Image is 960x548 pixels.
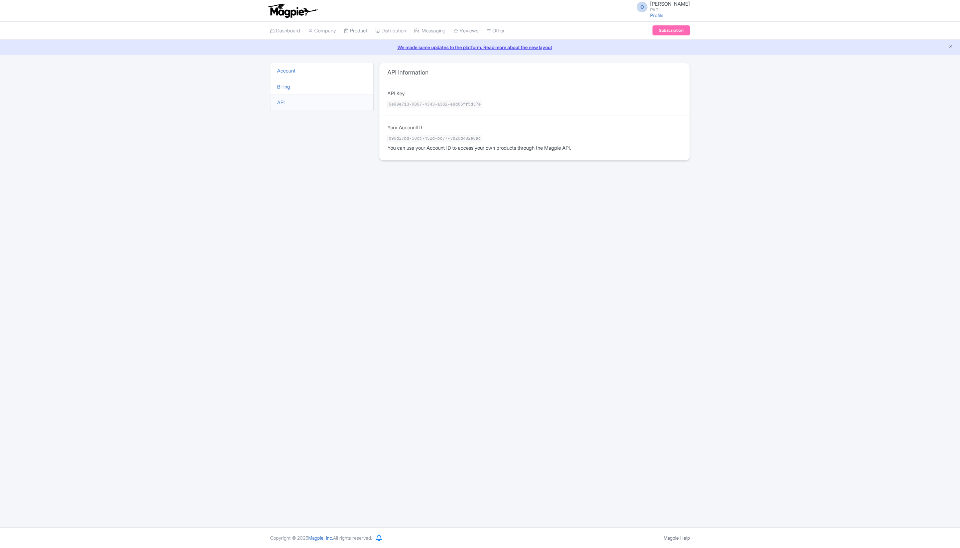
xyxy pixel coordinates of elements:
a: Other [486,22,505,40]
div: API Key [387,90,682,98]
a: Billing [277,84,290,90]
div: Your AccountID [387,124,682,132]
code: b90d27bd-58cc-452d-bc77-3b20d482e8ac [387,135,482,142]
small: PADI [650,8,690,12]
a: Subscription [652,25,690,35]
a: API [277,99,285,106]
a: Messaging [414,22,446,40]
span: [PERSON_NAME] [650,1,690,7]
button: Close announcement [948,43,953,51]
a: Distribution [375,22,406,40]
span: Magpie, Inc. [308,535,333,541]
a: Profile [650,12,664,18]
a: Magpie Help [664,535,690,541]
a: Company [308,22,336,40]
p: You can use your Account ID to access your own products through the Magpie API. [387,144,682,152]
a: Dashboard [270,22,300,40]
a: We made some updates to the platform. Read more about the new layout [4,44,956,51]
a: O [PERSON_NAME] PADI [633,1,690,12]
a: Account [277,67,295,74]
span: O [637,2,647,12]
a: Product [344,22,367,40]
h3: API Information [387,69,429,76]
img: logo-ab69f6fb50320c5b225c76a69d11143b.png [267,3,319,18]
div: Copyright © 2025 All rights reserved. [266,534,376,541]
a: Reviews [454,22,478,40]
code: 6e90e713-0807-4343-a302-e8d66ff5d37e [387,101,482,108]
